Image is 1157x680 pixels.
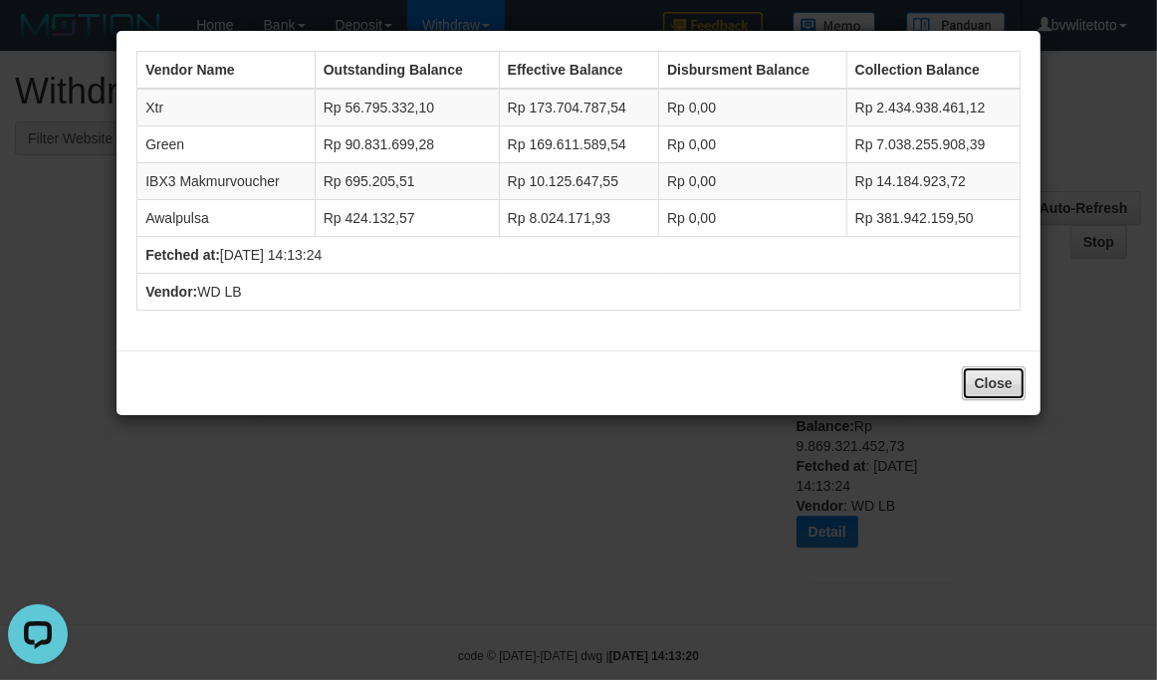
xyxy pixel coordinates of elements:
td: Rp 56.795.332,10 [315,89,499,126]
button: Close [962,366,1026,400]
b: Fetched at: [145,247,220,263]
th: Vendor Name [137,52,316,90]
td: Rp 381.942.159,50 [846,200,1020,237]
td: Rp 90.831.699,28 [315,126,499,163]
th: Disbursment Balance [659,52,847,90]
td: Awalpulsa [137,200,316,237]
td: Rp 2.434.938.461,12 [846,89,1020,126]
td: Rp 424.132,57 [315,200,499,237]
td: Green [137,126,316,163]
td: WD LB [137,274,1021,311]
td: Rp 10.125.647,55 [499,163,658,200]
td: Rp 0,00 [659,163,847,200]
td: Xtr [137,89,316,126]
td: [DATE] 14:13:24 [137,237,1021,274]
th: Outstanding Balance [315,52,499,90]
td: Rp 173.704.787,54 [499,89,658,126]
td: Rp 8.024.171,93 [499,200,658,237]
b: Vendor: [145,284,197,300]
td: Rp 0,00 [659,89,847,126]
td: Rp 169.611.589,54 [499,126,658,163]
td: IBX3 Makmurvoucher [137,163,316,200]
td: Rp 0,00 [659,200,847,237]
td: Rp 695.205,51 [315,163,499,200]
button: Open LiveChat chat widget [8,8,68,68]
th: Collection Balance [846,52,1020,90]
td: Rp 7.038.255.908,39 [846,126,1020,163]
td: Rp 0,00 [659,126,847,163]
th: Effective Balance [499,52,658,90]
td: Rp 14.184.923,72 [846,163,1020,200]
